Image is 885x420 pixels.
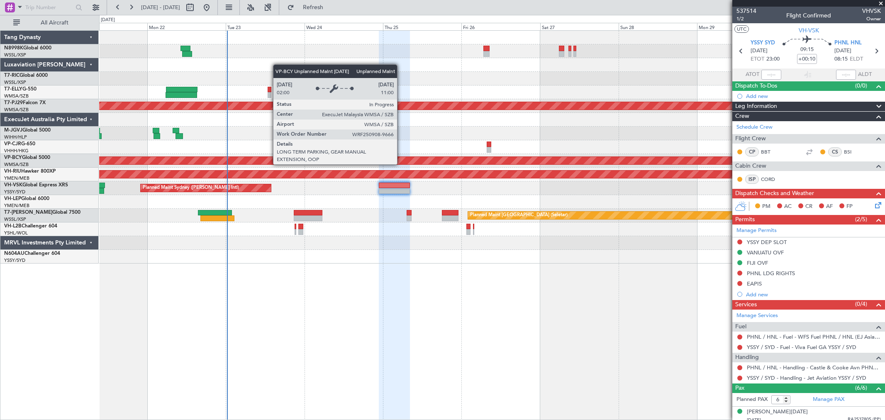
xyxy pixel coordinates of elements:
span: N604AU [4,251,24,256]
a: YSSY / SYD - Handling - Jet Aviation YSSY / SYD [747,374,866,381]
a: WSSL/XSP [4,79,26,85]
a: VHHH/HKG [4,148,29,154]
a: BSI [844,148,863,156]
span: YSSY SYD [751,39,775,47]
div: Fri 26 [461,23,540,30]
a: N604AUChallenger 604 [4,251,60,256]
span: (6/6) [855,383,867,392]
a: WMSA/SZB [4,107,29,113]
span: All Aircraft [22,20,88,26]
a: VH-LEPGlobal 6000 [4,196,49,201]
span: PM [762,203,770,211]
span: 09:15 [800,46,814,54]
a: VP-CJRG-650 [4,142,35,147]
a: YMEN/MEB [4,203,29,209]
div: [PERSON_NAME][DATE] [747,408,808,416]
span: Fuel [735,322,746,332]
input: Trip Number [25,1,73,14]
div: CS [828,147,842,156]
div: ISP [745,175,759,184]
a: YSSY/SYD [4,257,25,264]
div: YSSY DEP SLOT [747,239,787,246]
div: FIJI OVF [747,259,768,266]
span: Handling [735,353,759,362]
a: YSSY/SYD [4,189,25,195]
span: ALDT [858,71,872,79]
span: [DATE] [834,47,851,55]
span: AC [784,203,792,211]
span: Dispatch Checks and Weather [735,189,814,198]
span: VH-VSK [799,26,819,35]
a: PHNL / HNL - Fuel - WFS Fuel PHNL / HNL (EJ Asia Only) [747,333,881,340]
a: T7-ELLYG-550 [4,87,37,92]
a: YSSY / SYD - Fuel - Viva Fuel GA YSSY / SYD [747,344,856,351]
div: Sun 28 [619,23,697,30]
a: PHNL / HNL - Handling - Castle & Cooke Avn PHNL / HNL [747,364,881,371]
span: N8998K [4,46,23,51]
div: Tue 23 [226,23,304,30]
span: Cabin Crew [735,161,766,171]
a: M-JGVJGlobal 5000 [4,128,51,133]
div: Sat 27 [540,23,619,30]
a: VH-L2BChallenger 604 [4,224,57,229]
div: EAPIS [747,280,762,287]
span: 1/2 [736,15,756,22]
span: VH-LEP [4,196,21,201]
a: VH-VSKGlobal Express XRS [4,183,68,188]
a: BBT [761,148,780,156]
div: PHNL LDG RIGHTS [747,270,795,277]
a: T7-RICGlobal 6000 [4,73,48,78]
span: Leg Information [735,102,777,111]
button: Refresh [283,1,333,14]
div: CP [745,147,759,156]
div: Mon 29 [697,23,775,30]
span: ATOT [746,71,759,79]
span: 08:15 [834,55,848,63]
span: T7-PJ29 [4,100,23,105]
label: Planned PAX [736,396,768,404]
a: YSHL/WOL [4,230,28,236]
span: T7-RIC [4,73,20,78]
span: M-JGVJ [4,128,22,133]
span: Refresh [296,5,331,10]
span: VH-RIU [4,169,21,174]
span: (2/5) [855,215,867,224]
span: AF [826,203,833,211]
a: VP-BCYGlobal 5000 [4,155,50,160]
div: Flight Confirmed [786,11,831,20]
span: 23:00 [766,55,780,63]
span: Owner [862,15,881,22]
input: --:-- [761,70,781,80]
a: WMSA/SZB [4,93,29,99]
button: UTC [734,25,749,33]
span: Permits [735,215,755,225]
a: Manage Services [736,312,778,320]
span: VP-BCY [4,155,22,160]
div: Wed 24 [305,23,383,30]
div: Sun 21 [69,23,147,30]
span: (0/4) [855,300,867,308]
div: Add new [746,93,881,100]
span: Dispatch To-Dos [735,81,777,91]
div: Add new [746,291,881,298]
span: VHVSK [862,7,881,15]
a: VH-RIUHawker 800XP [4,169,56,174]
span: T7-[PERSON_NAME] [4,210,52,215]
span: 537514 [736,7,756,15]
div: [DATE] [101,17,115,24]
div: VANUATU OVF [747,249,784,256]
span: CR [805,203,812,211]
span: ETOT [751,55,764,63]
span: FP [846,203,853,211]
span: [DATE] [751,47,768,55]
a: WMSA/SZB [4,161,29,168]
div: Planned Maint [GEOGRAPHIC_DATA] (Seletar) [470,209,568,222]
span: Pax [735,383,744,393]
a: WSSL/XSP [4,52,26,58]
a: CORD [761,176,780,183]
a: Manage PAX [813,396,844,404]
span: Flight Crew [735,134,766,144]
div: Thu 25 [383,23,461,30]
span: VP-CJR [4,142,21,147]
a: YMEN/MEB [4,175,29,181]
